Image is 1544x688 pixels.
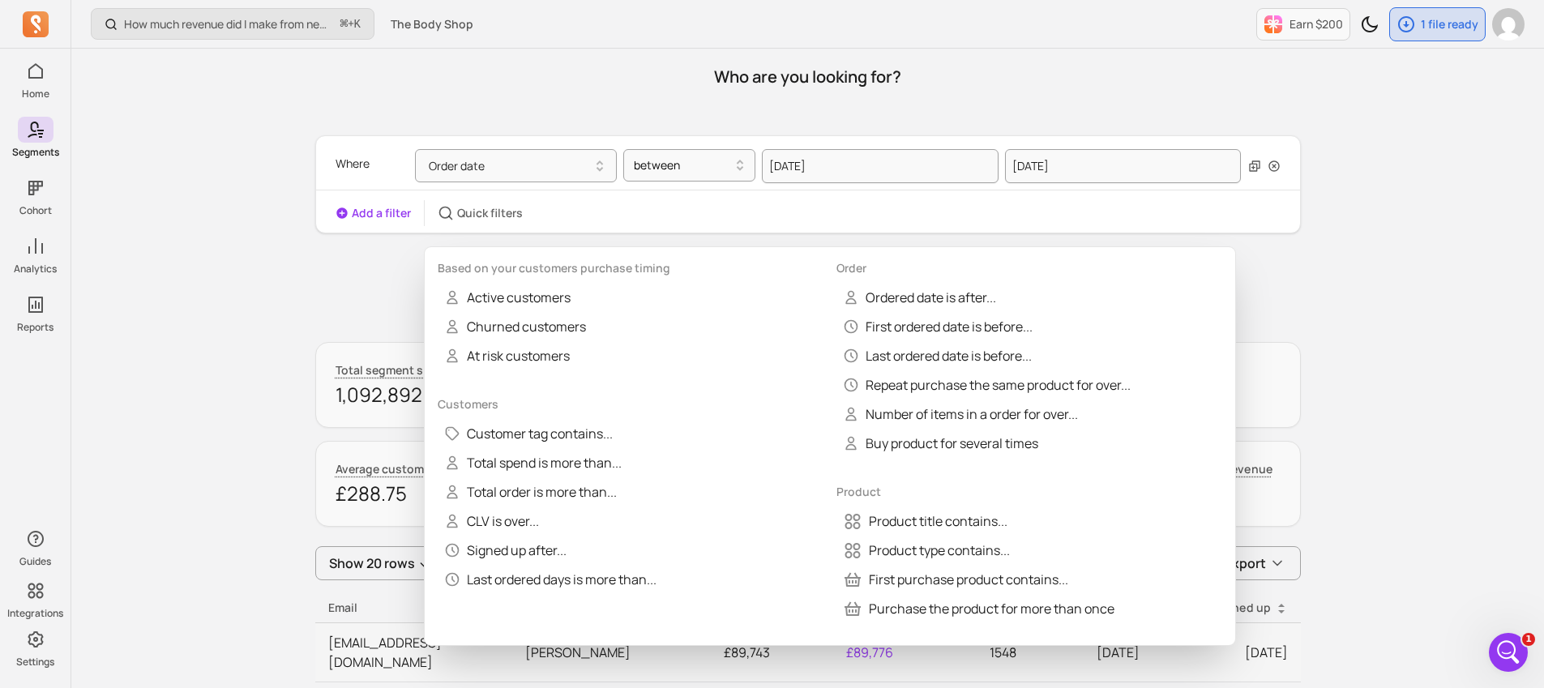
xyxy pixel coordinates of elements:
div: human please [205,34,311,70]
div: Michael says… [13,194,311,243]
span: + [340,15,361,32]
button: Number of items in a order for over... [836,400,1084,429]
button: Home [254,6,284,37]
p: Home [22,88,49,100]
button: Emoji picker [51,516,64,529]
div: Segments AI • AI Agent • 1m ago [26,313,188,323]
button: Product type contains... [836,536,1016,565]
p: Cohort [19,204,52,217]
div: Michael says… [13,34,311,83]
button: Gif picker [77,516,90,529]
p: [DATE] [1042,643,1140,662]
div: I'm connecting you with one of our support specialists now. They will assist you shortly.Segments... [13,242,266,310]
p: Purchase the product for more than once [869,599,1114,618]
button: Buy product for several times [836,429,1045,458]
p: First ordered date is before... [866,317,1033,336]
p: Based on your customers purchase timing [438,260,823,276]
input: yyyy-mm-dd [762,149,999,183]
p: 1 file ready [1421,16,1478,32]
button: Churned customers [438,312,592,341]
button: go back [11,6,41,37]
div: Close [284,6,314,36]
p: Average customer lifetime value [336,461,512,477]
h1: Tresl [79,8,109,20]
b: [PERSON_NAME][EMAIL_ADDRESS][PERSON_NAME][DOMAIN_NAME] [26,370,246,414]
div: yes please [225,194,311,230]
span: 1 [1522,633,1535,646]
p: Earn $200 [1290,16,1343,32]
button: How much revenue did I make from newly acquired customers?⌘+K [91,8,374,40]
td: £89,743 [660,623,783,682]
p: Product title contains... [869,511,1007,531]
p: How much revenue did I make from newly acquired customers? [124,16,334,32]
div: Would you like me to connect you with a human agent? Alternatively, if you could provide details ... [13,83,266,182]
p: Active customers [467,288,571,307]
button: Customer tag contains... [438,419,619,448]
button: Last ordered days is more than... [438,565,663,594]
div: human please [218,44,298,60]
button: Repeat purchase the same product for over... [836,370,1137,400]
p: Churned customers [467,317,586,336]
p: Total segment size [336,362,438,378]
p: Signed up after... [467,541,567,560]
div: Segments AI • 1m ago [26,469,137,479]
button: Signed up after... [438,536,573,565]
span: Export [1225,553,1266,573]
div: Segments AI says… [13,327,311,502]
img: Profile image for John [46,9,72,35]
img: avatar [1492,8,1525,41]
button: Quick filters [438,205,523,221]
p: Analytics [14,263,57,276]
p: Settings [16,656,54,669]
p: Total spend is more than... [467,453,622,472]
button: First ordered date is before... [836,312,1039,341]
button: Add a filter [336,205,411,221]
button: Ordered date is after... [836,283,1003,312]
button: Active customers [438,283,577,312]
p: Guides [19,555,51,568]
span: The Body Shop [391,16,473,32]
button: 1 file ready [1389,7,1486,41]
button: Guides [18,523,53,571]
div: Segments AI says… [13,83,311,194]
button: The Body Shop [381,10,483,39]
button: Product title contains... [836,506,1014,536]
button: Start recording [103,516,116,529]
button: CLV is over... [438,506,545,536]
button: Earn $200 [1256,8,1350,41]
button: Purchase the product for more than once [836,594,1121,623]
button: Total spend is more than... [438,448,628,477]
p: Reports [17,321,53,334]
p: Product [836,484,1222,500]
p: Order [836,260,1222,276]
button: Last ordered date is before... [836,341,1038,370]
button: Show 20 rows [315,546,445,580]
p: Number of items in a order for over... [866,404,1078,424]
button: Upload attachment [25,516,38,529]
button: Order date [415,149,617,182]
p: CLV is over... [467,511,539,531]
div: Segments AI says… [13,242,311,327]
p: Product type contains... [869,541,1010,560]
p: £288.75 [336,481,532,506]
button: At risk customers [438,341,576,370]
div: The team will reply as soon as they can. [26,425,253,456]
kbd: K [354,18,361,31]
p: Email campaign potential revenue [1084,461,1272,477]
p: [PERSON_NAME] [525,643,647,662]
p: Ordered date is after... [866,288,996,307]
p: [DATE] [1165,643,1287,662]
div: You’ll get replies here and in your email:✉️[PERSON_NAME][EMAIL_ADDRESS][PERSON_NAME][DOMAIN_NAME... [13,327,266,466]
iframe: Intercom live chat [1489,633,1528,672]
p: Last ordered days is more than... [467,570,657,589]
textarea: Message… [14,482,310,510]
p: Segments [12,146,59,159]
p: Customer tag contains... [467,424,613,443]
td: £89,776 [783,623,906,682]
button: First purchase product contains... [836,565,1075,594]
div: Email [328,600,499,616]
div: Would you like me to connect you with a human agent? Alternatively, if you could provide details ... [26,92,253,172]
button: Export [1209,546,1301,580]
p: Last ordered date is before... [866,346,1032,365]
p: Buy product for several times [866,434,1038,453]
